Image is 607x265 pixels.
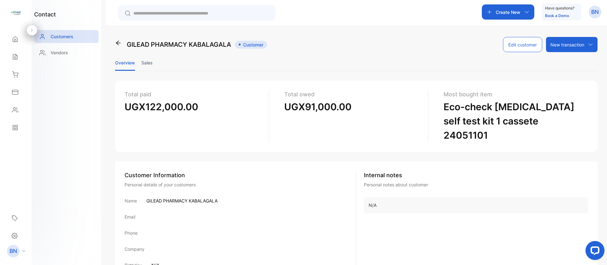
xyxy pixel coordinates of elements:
p: Name [125,197,137,204]
a: Book a Demo [545,13,569,18]
a: Customers [34,30,99,43]
h1: contact [34,10,56,19]
span: Customer [235,41,267,49]
p: Internal notes [364,171,588,179]
a: Vendors [34,46,99,59]
p: Email [125,214,135,220]
p: BN [9,247,17,255]
button: Edit customer [503,37,542,52]
p: Have questions? [545,5,574,11]
li: Sales [141,55,153,71]
span: UGX122,000.00 [125,101,198,112]
button: BN [589,4,601,20]
p: Total paid [125,90,264,99]
iframe: LiveChat chat widget [580,238,607,265]
p: Company [125,246,144,252]
p: Eco-check [MEDICAL_DATA] self test kit 1 cassete 24051101 [444,100,583,142]
li: Overview [115,55,135,71]
p: BN [591,8,599,16]
p: N/A [369,202,583,208]
p: Create New [496,9,520,15]
p: GILEAD PHARMACY KABALAGALA [127,40,231,49]
span: UGX91,000.00 [284,101,352,112]
p: Phone [125,230,138,236]
p: Total owed [284,90,423,99]
button: Create New [482,4,534,20]
div: Customer Information [125,171,356,179]
img: logo [11,8,21,18]
p: Most bought item [444,90,583,99]
p: Vendors [51,49,68,56]
p: New transaction [550,41,584,48]
p: Personal notes about customer [364,181,588,188]
p: Customers [51,33,73,40]
p: GILEAD PHARMACY KABALAGALA [146,197,218,204]
div: Personal details of your customers [125,181,356,188]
